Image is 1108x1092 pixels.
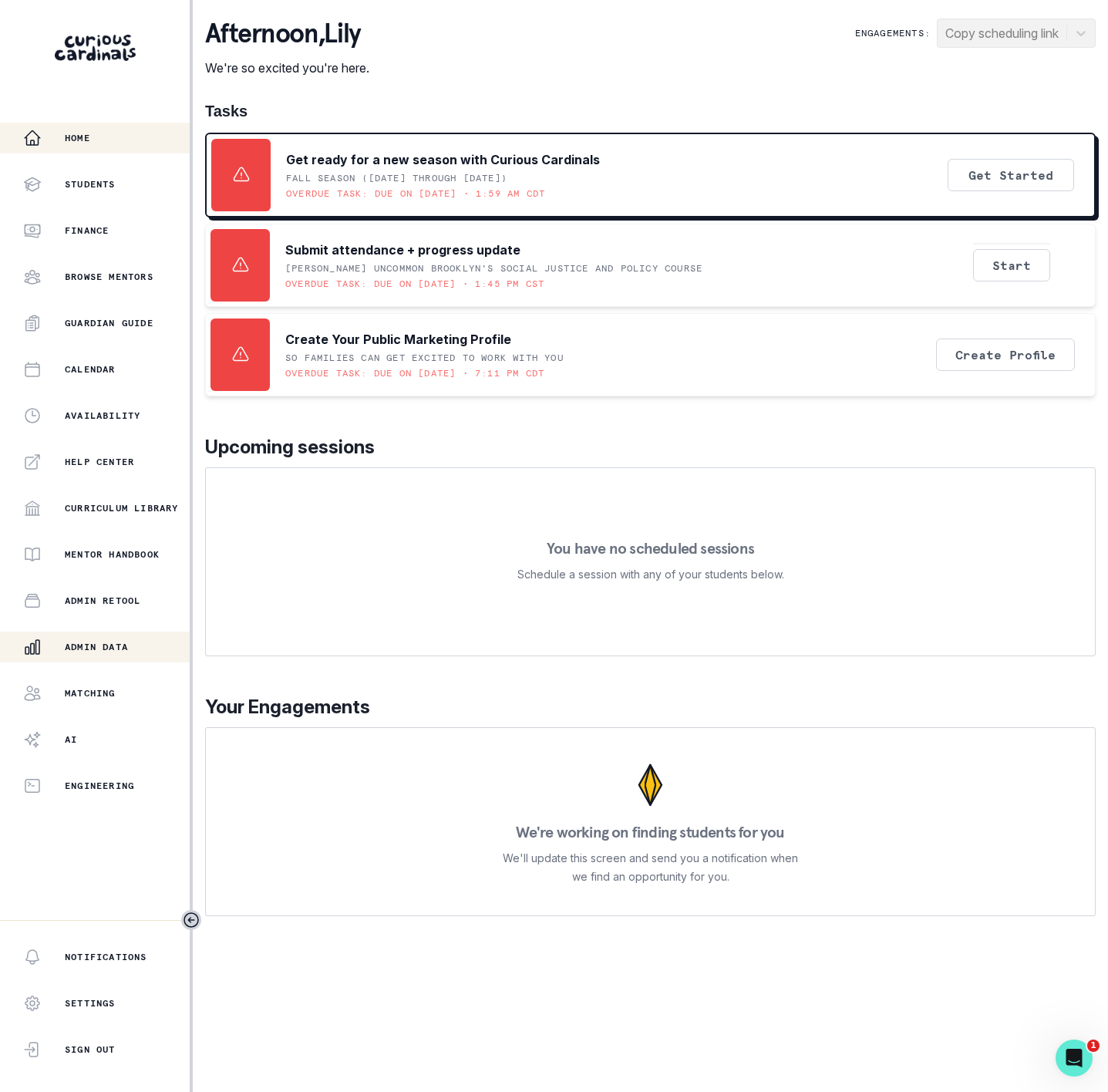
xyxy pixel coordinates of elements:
p: Help Center [65,456,134,468]
button: Start [973,249,1050,281]
p: Home [65,132,90,144]
p: Engagements: [855,27,931,39]
p: AI [65,733,77,746]
p: Browse Mentors [65,271,153,283]
h1: Tasks [205,102,1096,120]
p: Your Engagements [205,693,1096,721]
p: Mentor Handbook [65,548,160,561]
p: Create Your Public Marketing Profile [285,330,511,349]
iframe: Intercom live chat [1056,1040,1093,1077]
p: Get ready for a new season with Curious Cardinals [286,150,600,169]
p: Schedule a session with any of your students below. [517,565,784,584]
p: You have no scheduled sessions [547,541,754,556]
p: We're so excited you're here. [205,59,369,77]
span: 1 [1087,1040,1100,1052]
img: Curious Cardinals Logo [55,35,136,61]
p: Finance [65,224,109,237]
p: Overdue task: Due on [DATE] • 7:11 PM CDT [285,367,544,379]
p: Engineering [65,780,134,792]
p: [PERSON_NAME] UNCOMMON Brooklyn's Social Justice and Policy Course [285,262,702,275]
p: Admin Data [65,641,128,653]
p: Settings [65,997,116,1009]
p: Upcoming sessions [205,433,1096,461]
p: Students [65,178,116,190]
p: Overdue task: Due on [DATE] • 1:45 PM CST [285,278,544,290]
p: Availability [65,410,140,422]
p: Overdue task: Due on [DATE] • 1:59 AM CDT [286,187,545,200]
p: Submit attendance + progress update [285,241,520,259]
button: Get Started [948,159,1074,191]
p: We're working on finding students for you [516,824,784,840]
p: SO FAMILIES CAN GET EXCITED TO WORK WITH YOU [285,352,564,364]
p: Matching [65,687,116,699]
p: Calendar [65,363,116,376]
p: afternoon , Lily [205,19,369,49]
p: We'll update this screen and send you a notification when we find an opportunity for you. [503,849,799,886]
p: Admin Retool [65,595,140,607]
button: Toggle sidebar [181,910,201,930]
p: Curriculum Library [65,502,179,514]
button: Create Profile [936,339,1075,371]
p: Notifications [65,951,147,963]
p: Guardian Guide [65,317,153,329]
p: Sign Out [65,1043,116,1056]
p: Fall Season ([DATE] through [DATE]) [286,172,507,184]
